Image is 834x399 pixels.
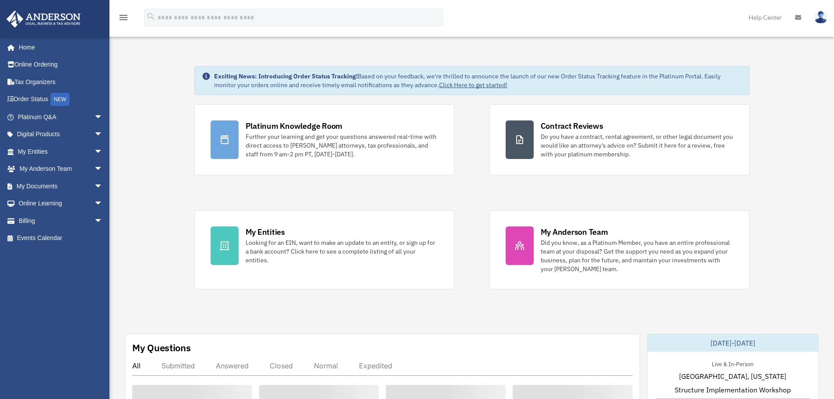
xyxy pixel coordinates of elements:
div: Contract Reviews [541,120,603,131]
div: Normal [314,361,338,370]
span: [GEOGRAPHIC_DATA], [US_STATE] [679,371,786,381]
strong: Exciting News: Introducing Order Status Tracking! [214,72,358,80]
span: arrow_drop_down [94,212,112,230]
a: Billingarrow_drop_down [6,212,116,230]
a: Contract Reviews Do you have a contract, rental agreement, or other legal document you would like... [489,104,750,175]
div: [DATE]-[DATE] [647,334,818,352]
div: Did you know, as a Platinum Member, you have an entire professional team at your disposal? Get th... [541,238,733,273]
a: My Entities Looking for an EIN, want to make an update to an entity, or sign up for a bank accoun... [194,210,454,290]
a: Click Here to get started! [439,81,507,89]
img: User Pic [814,11,827,24]
a: Platinum Knowledge Room Further your learning and get your questions answered real-time with dire... [194,104,454,175]
a: My Documentsarrow_drop_down [6,177,116,195]
img: Anderson Advisors Platinum Portal [4,11,83,28]
div: My Anderson Team [541,226,608,237]
a: Order StatusNEW [6,91,116,109]
a: My Anderson Team Did you know, as a Platinum Member, you have an entire professional team at your... [489,210,750,290]
a: My Entitiesarrow_drop_down [6,143,116,160]
a: Platinum Q&Aarrow_drop_down [6,108,116,126]
a: Events Calendar [6,230,116,247]
a: Home [6,39,112,56]
div: My Entities [246,226,285,237]
a: Online Learningarrow_drop_down [6,195,116,212]
span: arrow_drop_down [94,177,112,195]
div: Based on your feedback, we're thrilled to announce the launch of our new Order Status Tracking fe... [214,72,742,89]
div: My Questions [132,341,191,354]
div: NEW [50,93,70,106]
span: arrow_drop_down [94,108,112,126]
span: arrow_drop_down [94,143,112,161]
span: arrow_drop_down [94,160,112,178]
i: search [146,12,156,21]
div: Answered [216,361,249,370]
a: Digital Productsarrow_drop_down [6,126,116,143]
div: Live & In-Person [705,359,760,368]
div: Platinum Knowledge Room [246,120,343,131]
span: Structure Implementation Workshop [675,385,791,395]
a: menu [118,15,129,23]
div: Do you have a contract, rental agreement, or other legal document you would like an attorney's ad... [541,132,733,159]
i: menu [118,12,129,23]
div: Expedited [359,361,392,370]
div: Looking for an EIN, want to make an update to an entity, or sign up for a bank account? Click her... [246,238,438,265]
div: Closed [270,361,293,370]
span: arrow_drop_down [94,126,112,144]
div: Further your learning and get your questions answered real-time with direct access to [PERSON_NAM... [246,132,438,159]
a: Tax Organizers [6,73,116,91]
a: Online Ordering [6,56,116,74]
div: Submitted [162,361,195,370]
span: arrow_drop_down [94,195,112,213]
div: All [132,361,141,370]
a: My Anderson Teamarrow_drop_down [6,160,116,178]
